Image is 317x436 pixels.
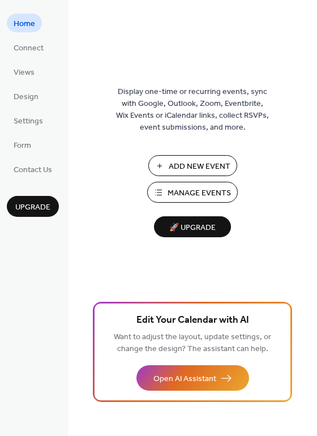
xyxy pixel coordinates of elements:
[154,216,231,237] button: 🚀 Upgrade
[7,160,59,178] a: Contact Us
[15,202,50,213] span: Upgrade
[14,164,52,176] span: Contact Us
[136,313,249,328] span: Edit Your Calendar with AI
[14,18,35,30] span: Home
[153,373,216,385] span: Open AI Assistant
[7,14,42,32] a: Home
[7,135,38,154] a: Form
[116,86,269,134] span: Display one-time or recurring events, sync with Google, Outlook, Zoom, Eventbrite, Wix Events or ...
[7,196,59,217] button: Upgrade
[169,161,230,173] span: Add New Event
[136,365,249,391] button: Open AI Assistant
[14,116,43,127] span: Settings
[147,182,238,203] button: Manage Events
[14,42,44,54] span: Connect
[14,91,38,103] span: Design
[7,62,41,81] a: Views
[7,38,50,57] a: Connect
[161,220,224,236] span: 🚀 Upgrade
[148,155,237,176] button: Add New Event
[7,111,50,130] a: Settings
[14,67,35,79] span: Views
[114,330,271,357] span: Want to adjust the layout, update settings, or change the design? The assistant can help.
[7,87,45,105] a: Design
[14,140,31,152] span: Form
[168,187,231,199] span: Manage Events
